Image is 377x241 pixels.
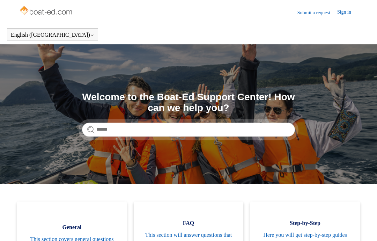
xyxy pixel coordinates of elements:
a: Sign in [337,8,358,17]
a: Submit a request [297,9,337,16]
button: English ([GEOGRAPHIC_DATA]) [11,32,94,38]
img: Boat-Ed Help Center home page [19,4,74,18]
span: Step-by-Step [261,219,349,227]
span: General [28,223,116,232]
input: Search [82,123,295,137]
div: Live chat [354,218,372,236]
span: FAQ [144,219,233,227]
h1: Welcome to the Boat-Ed Support Center! How can we help you? [82,92,295,114]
